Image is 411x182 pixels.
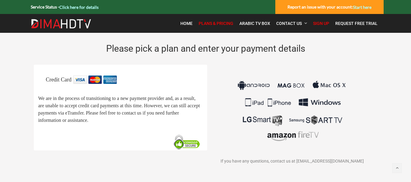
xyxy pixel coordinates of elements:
[199,21,233,26] span: Plans & Pricing
[313,21,329,26] span: Sign Up
[273,17,310,30] a: Contact Us
[59,5,99,10] a: Click here for details
[335,21,378,26] span: Request Free Trial
[31,19,92,29] img: Dima HDTV
[221,159,364,163] span: If you have any questions, contact us at [EMAIL_ADDRESS][DOMAIN_NAME]
[196,17,236,30] a: Plans & Pricing
[180,21,193,26] span: Home
[332,17,381,30] a: Request Free Trial
[31,4,99,9] strong: Service Status -
[177,17,196,30] a: Home
[46,77,71,83] span: Credit Card
[392,163,402,173] a: Back to top
[287,4,371,9] strong: Report an issue with your account:
[106,43,305,54] span: Please pick a plan and enter your payment details
[276,21,302,26] span: Contact Us
[38,96,200,123] span: We are in the process of transitioning to a new payment provider and, as a result, are unable to ...
[239,21,270,26] span: Arabic TV Box
[310,17,332,30] a: Sign Up
[236,17,273,30] a: Arabic TV Box
[353,5,371,10] a: Start here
